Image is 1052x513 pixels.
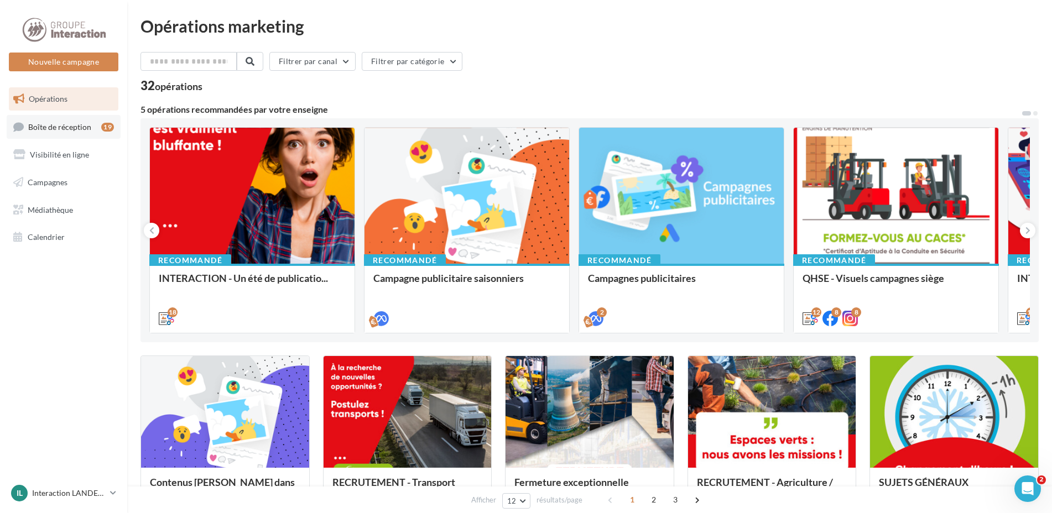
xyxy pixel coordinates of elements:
a: Opérations [7,87,121,111]
span: Fermeture exceptionnelle [514,476,629,488]
span: 2 [1037,475,1046,484]
div: 8 [831,307,841,317]
span: 1 [623,491,641,509]
span: Médiathèque [28,205,73,214]
span: 3 [666,491,684,509]
div: Recommandé [364,254,446,266]
span: 12 [507,496,517,505]
button: 12 [502,493,530,509]
span: RECRUTEMENT - Transport [332,476,455,488]
span: Campagnes publicitaires [588,272,696,284]
a: Médiathèque [7,198,121,222]
div: 32 [140,80,202,92]
a: Calendrier [7,226,121,249]
div: 19 [101,123,114,132]
div: 12 [811,307,821,317]
span: Visibilité en ligne [30,150,89,159]
span: Afficher [471,495,496,505]
button: Filtrer par catégorie [362,52,462,71]
span: QHSE - Visuels campagnes siège [803,272,944,284]
p: Interaction LANDERNEAU [32,488,106,499]
div: 5 opérations recommandées par votre enseigne [140,105,1021,114]
span: 2 [645,491,663,509]
a: Visibilité en ligne [7,143,121,166]
span: Campagnes [28,177,67,187]
div: 18 [168,307,178,317]
div: 12 [1026,307,1036,317]
div: 2 [597,307,607,317]
div: Recommandé [793,254,875,266]
div: Recommandé [149,254,231,266]
a: Campagnes [7,171,121,194]
iframe: Intercom live chat [1014,475,1041,502]
button: Nouvelle campagne [9,53,118,71]
span: IL [17,488,23,499]
span: Calendrier [28,232,65,242]
span: INTERACTION - Un été de publicatio... [159,272,328,284]
a: IL Interaction LANDERNEAU [9,483,118,504]
span: Opérations [29,94,67,103]
a: Boîte de réception19 [7,115,121,139]
div: 8 [851,307,861,317]
div: Opérations marketing [140,18,1039,34]
button: Filtrer par canal [269,52,356,71]
span: Campagne publicitaire saisonniers [373,272,524,284]
div: opérations [155,81,202,91]
span: résultats/page [537,495,582,505]
span: SUJETS GÉNÉRAUX [879,476,968,488]
span: Boîte de réception [28,122,91,131]
div: Recommandé [579,254,660,266]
